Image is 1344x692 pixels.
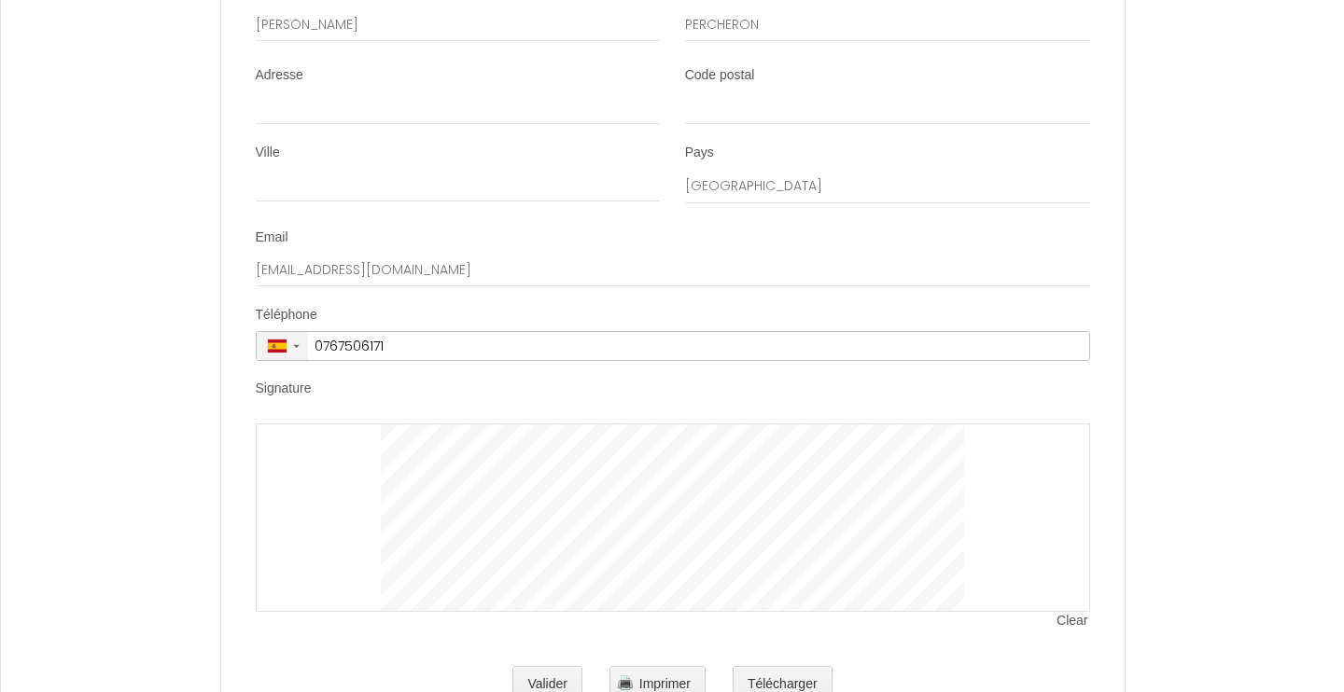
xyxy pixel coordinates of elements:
[639,676,691,691] span: Imprimer
[291,342,301,350] span: ▼
[256,144,280,162] label: Ville
[685,66,755,85] label: Code postal
[256,66,303,85] label: Adresse
[256,228,288,247] label: Email
[618,675,633,690] img: printer.png
[1057,612,1089,630] span: Clear
[685,144,714,162] label: Pays
[256,306,317,325] label: Téléphone
[308,332,1089,360] input: +34 612 34 56 78
[256,380,312,398] label: Signature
